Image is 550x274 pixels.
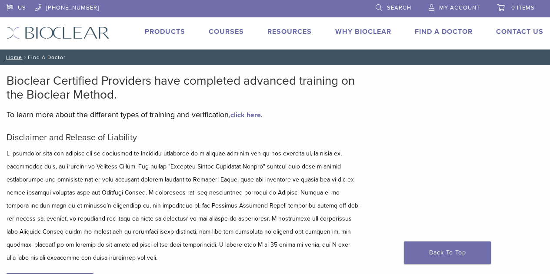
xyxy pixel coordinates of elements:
[267,27,312,36] a: Resources
[7,108,360,121] p: To learn more about the different types of training and verification, .
[7,26,110,39] img: Bioclear
[7,147,360,264] p: L ipsumdolor sita con adipisc eli se doeiusmod te Incididu utlaboree do m aliquae adminim ven qu ...
[511,4,535,11] span: 0 items
[439,4,480,11] span: My Account
[230,111,261,119] a: click here
[335,27,391,36] a: Why Bioclear
[7,74,360,102] h2: Bioclear Certified Providers have completed advanced training on the Bioclear Method.
[145,27,185,36] a: Products
[3,54,22,60] a: Home
[415,27,473,36] a: Find A Doctor
[7,132,360,143] h5: Disclaimer and Release of Liability
[22,55,28,59] span: /
[404,241,491,264] a: Back To Top
[209,27,244,36] a: Courses
[387,4,411,11] span: Search
[496,27,543,36] a: Contact Us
